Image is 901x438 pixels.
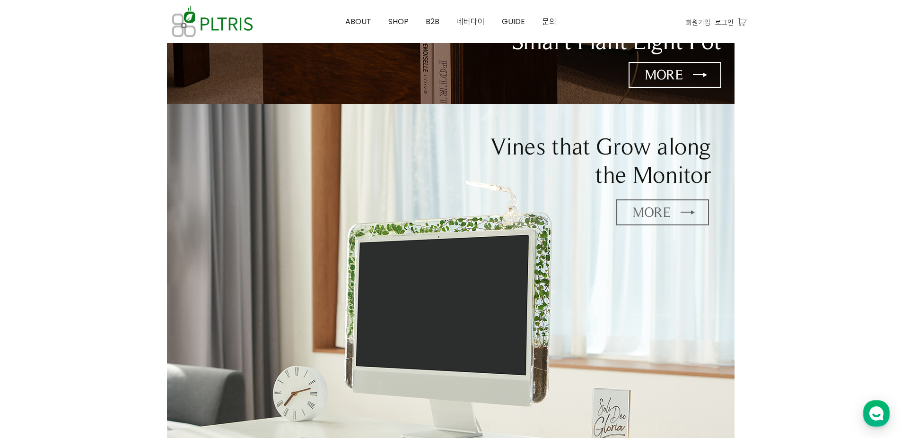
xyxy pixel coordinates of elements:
[122,300,182,323] a: 설정
[3,300,62,323] a: 홈
[345,16,371,27] span: ABOUT
[542,16,556,27] span: 문의
[87,314,98,322] span: 대화
[456,16,485,27] span: 네버다이
[337,0,380,43] a: ABOUT
[146,314,157,321] span: 설정
[30,314,35,321] span: 홈
[388,16,409,27] span: SHOP
[448,0,493,43] a: 네버다이
[686,17,710,27] a: 회원가입
[417,0,448,43] a: B2B
[493,0,534,43] a: GUIDE
[62,300,122,323] a: 대화
[715,17,734,27] a: 로그인
[502,16,525,27] span: GUIDE
[426,16,439,27] span: B2B
[534,0,565,43] a: 문의
[380,0,417,43] a: SHOP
